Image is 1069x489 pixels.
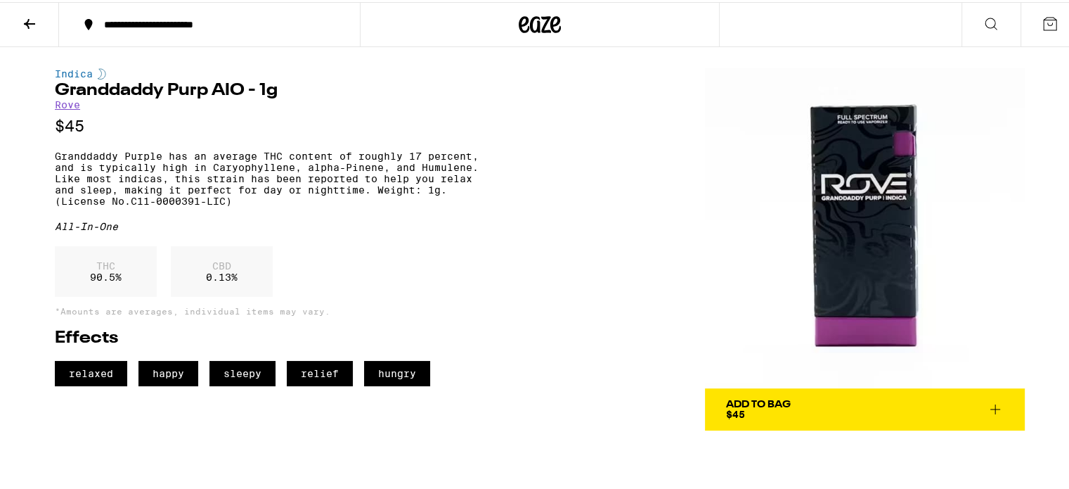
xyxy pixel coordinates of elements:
[55,328,491,345] h2: Effects
[55,66,491,77] div: Indica
[206,258,238,269] p: CBD
[138,359,198,384] span: happy
[55,244,157,295] div: 90.5 %
[55,148,491,205] p: Granddaddy Purple has an average THC content of roughly 17 percent, and is typically high in Cary...
[55,359,127,384] span: relaxed
[209,359,276,384] span: sleepy
[726,398,791,407] div: Add To Bag
[55,80,491,97] h1: Granddaddy Purp AIO - 1g
[364,359,430,384] span: hungry
[98,66,106,77] img: indicaColor.svg
[726,407,745,418] span: $45
[287,359,353,384] span: relief
[171,244,273,295] div: 0.13 %
[705,66,1025,386] img: Rove - Granddaddy Purp AIO - 1g
[90,258,122,269] p: THC
[55,97,80,108] a: Rove
[55,219,491,230] div: All-In-One
[705,386,1025,428] button: Add To Bag$45
[55,115,491,133] p: $45
[55,305,491,314] p: *Amounts are averages, individual items may vary.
